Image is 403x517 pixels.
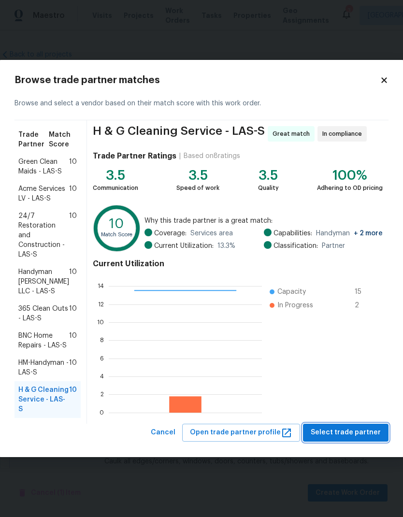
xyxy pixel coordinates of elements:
[100,373,104,379] text: 4
[18,184,69,203] span: Acme Services LV - LAS-S
[317,171,383,180] div: 100%
[69,211,77,259] span: 10
[18,211,69,259] span: 24/7 Restoration and Construction - LAS-S
[69,331,77,350] span: 10
[154,241,214,251] span: Current Utilization:
[18,157,69,176] span: Green Clean Maids - LAS-S
[18,130,49,149] span: Trade Partner
[69,358,77,377] span: 10
[322,129,366,139] span: In compliance
[273,129,314,139] span: Great match
[147,424,179,442] button: Cancel
[355,301,370,310] span: 2
[151,427,175,439] span: Cancel
[14,75,380,85] h2: Browse trade partner matches
[154,229,187,238] span: Coverage:
[18,331,69,350] span: BNC Home Repairs - LAS-S
[176,151,184,161] div: |
[277,301,313,310] span: In Progress
[355,287,370,297] span: 15
[100,337,104,343] text: 8
[176,171,219,180] div: 3.5
[93,183,138,193] div: Communication
[18,304,69,323] span: 365 Clean Outs - LAS-S
[217,241,235,251] span: 13.3 %
[14,87,389,120] div: Browse and select a vendor based on their match score with this work order.
[317,183,383,193] div: Adhering to OD pricing
[273,241,318,251] span: Classification:
[18,267,69,296] span: Handyman [PERSON_NAME] LLC - LAS-S
[184,151,240,161] div: Based on 8 ratings
[93,126,265,142] span: H & G Cleaning Service - LAS-S
[18,358,69,377] span: HM-Handyman - LAS-S
[69,184,77,203] span: 10
[273,229,312,238] span: Capabilities:
[258,183,279,193] div: Quality
[97,319,104,325] text: 10
[190,427,292,439] span: Open trade partner profile
[303,424,389,442] button: Select trade partner
[258,171,279,180] div: 3.5
[144,216,383,226] span: Why this trade partner is a great match:
[311,427,381,439] span: Select trade partner
[182,424,300,442] button: Open trade partner profile
[176,183,219,193] div: Speed of work
[18,385,69,414] span: H & G Cleaning Service - LAS-S
[49,130,77,149] span: Match Score
[69,304,77,323] span: 10
[100,410,104,416] text: 0
[93,151,176,161] h4: Trade Partner Ratings
[93,259,383,269] h4: Current Utilization
[322,241,345,251] span: Partner
[354,230,383,237] span: + 2 more
[93,171,138,180] div: 3.5
[98,302,104,307] text: 12
[69,267,77,296] span: 10
[100,356,104,361] text: 6
[69,157,77,176] span: 10
[277,287,306,297] span: Capacity
[69,385,77,414] span: 10
[101,232,132,237] text: Match Score
[98,283,104,289] text: 14
[101,391,104,397] text: 2
[190,229,233,238] span: Services area
[109,218,124,231] text: 10
[316,229,383,238] span: Handyman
